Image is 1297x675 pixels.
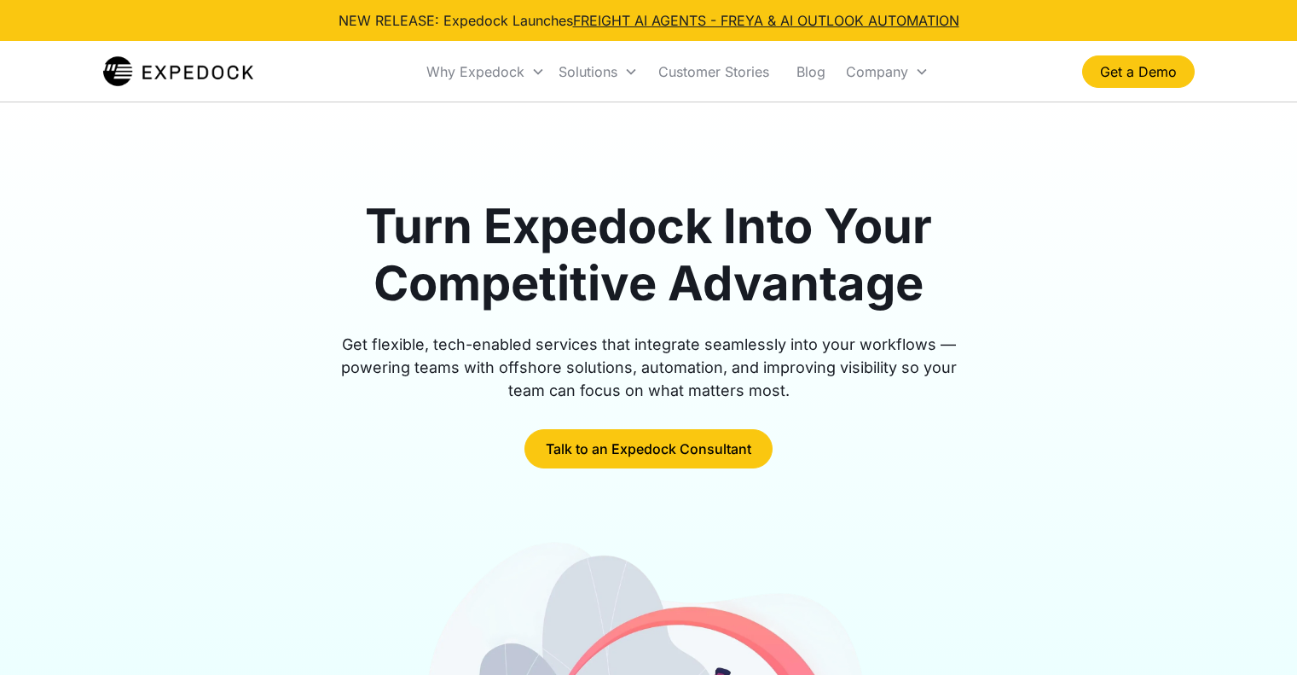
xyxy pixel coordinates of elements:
[846,63,908,80] div: Company
[321,198,976,312] h1: Turn Expedock Into Your Competitive Advantage
[426,63,524,80] div: Why Expedock
[783,43,839,101] a: Blog
[420,43,552,101] div: Why Expedock
[103,55,254,89] img: Expedock Logo
[552,43,645,101] div: Solutions
[103,55,254,89] a: home
[573,12,959,29] a: FREIGHT AI AGENTS - FREYA & AI OUTLOOK AUTOMATION
[339,10,959,31] div: NEW RELEASE: Expedock Launches
[524,429,773,468] a: Talk to an Expedock Consultant
[321,333,976,402] div: Get flexible, tech-enabled services that integrate seamlessly into your workflows — powering team...
[839,43,935,101] div: Company
[645,43,783,101] a: Customer Stories
[559,63,617,80] div: Solutions
[1082,55,1195,88] a: Get a Demo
